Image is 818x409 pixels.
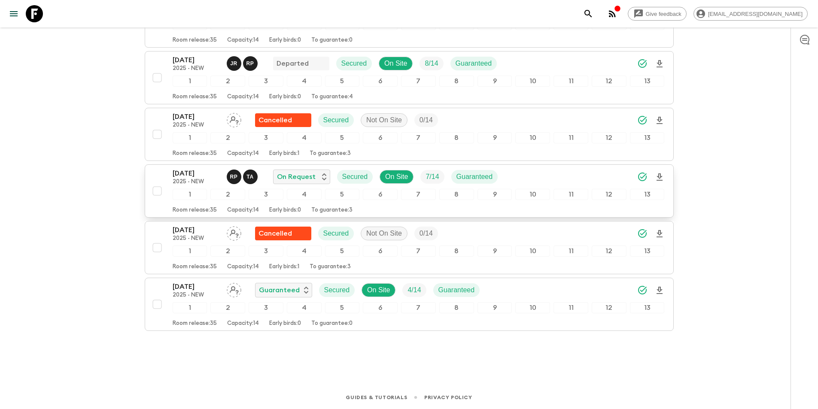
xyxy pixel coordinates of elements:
div: 11 [553,132,588,143]
p: To guarantee: 0 [311,320,353,327]
p: Secured [341,58,367,69]
div: 9 [477,189,512,200]
p: On Site [384,58,407,69]
span: Assign pack leader [227,229,241,236]
p: [DATE] [173,55,220,65]
p: [DATE] [173,225,220,235]
div: 7 [401,302,436,313]
p: 2025 - NEW [173,179,220,185]
div: 5 [325,189,360,200]
p: Room release: 35 [173,37,217,44]
div: 10 [515,76,550,87]
div: Not On Site [361,227,407,240]
div: On Site [380,170,414,184]
p: To guarantee: 3 [311,207,353,214]
div: 8 [439,302,474,313]
div: 10 [515,245,550,257]
p: Secured [342,172,368,182]
div: 11 [553,245,588,257]
a: Privacy Policy [424,393,472,402]
p: Departed [277,58,309,69]
span: Johan Roslan, Roy Phang [227,59,259,66]
button: [DATE]2025 - NEWRoy Phang, Tiyon Anak JunaOn RequestSecuredOn SiteTrip FillGuaranteed123456789101... [145,164,674,218]
p: 7 / 14 [426,172,439,182]
svg: Synced Successfully [637,58,648,69]
div: 10 [515,302,550,313]
button: search adventures [580,5,597,22]
div: 3 [249,76,283,87]
div: Trip Fill [420,170,444,184]
svg: Synced Successfully [637,285,648,295]
div: 1 [173,76,207,87]
svg: Synced Successfully [637,115,648,125]
p: Guaranteed [438,285,475,295]
div: 1 [173,302,207,313]
div: 2 [210,189,245,200]
div: 9 [477,76,512,87]
svg: Download Onboarding [654,172,665,182]
p: Guaranteed [259,285,300,295]
p: 0 / 14 [420,228,433,239]
div: 13 [630,76,665,87]
div: 11 [553,189,588,200]
div: 2 [210,76,245,87]
button: [DATE]2025 - NEWAssign pack leaderFlash Pack cancellationSecuredNot On SiteTrip Fill1234567891011... [145,108,674,161]
div: Secured [337,170,373,184]
div: 6 [363,302,398,313]
div: 7 [401,189,436,200]
p: 0 / 14 [420,115,433,125]
div: 7 [401,132,436,143]
div: 4 [287,132,322,143]
div: 12 [592,189,626,200]
div: 8 [439,76,474,87]
p: [DATE] [173,168,220,179]
p: Capacity: 14 [227,37,259,44]
div: Trip Fill [402,283,426,297]
svg: Download Onboarding [654,115,665,126]
p: Capacity: 14 [227,320,259,327]
p: To guarantee: 3 [310,264,351,270]
div: 5 [325,245,360,257]
div: 6 [363,132,398,143]
button: [DATE]2025 - NEWAssign pack leaderFlash Pack cancellationSecuredNot On SiteTrip Fill1234567891011... [145,221,674,274]
div: Secured [318,113,354,127]
div: 7 [401,76,436,87]
div: 6 [363,76,398,87]
a: Give feedback [628,7,687,21]
p: 2025 - NEW [173,292,220,299]
div: 3 [249,245,283,257]
span: [EMAIL_ADDRESS][DOMAIN_NAME] [703,11,807,17]
div: Secured [336,57,372,70]
button: [DATE]2025 - NEWAssign pack leaderGuaranteedSecuredOn SiteTrip FillGuaranteed12345678910111213Roo... [145,278,674,331]
p: Room release: 35 [173,150,217,157]
div: 1 [173,132,207,143]
div: 2 [210,302,245,313]
button: menu [5,5,22,22]
svg: Download Onboarding [654,285,665,296]
div: Trip Fill [414,227,438,240]
div: 10 [515,132,550,143]
p: Guaranteed [456,58,492,69]
div: 13 [630,302,665,313]
div: 3 [249,302,283,313]
p: To guarantee: 4 [311,94,353,100]
div: 12 [592,132,626,143]
p: Room release: 35 [173,94,217,100]
p: 4 / 14 [407,285,421,295]
span: Roy Phang, Tiyon Anak Juna [227,172,259,179]
p: Early birds: 1 [269,150,299,157]
p: Secured [324,285,350,295]
div: 4 [287,189,322,200]
p: 8 / 14 [425,58,438,69]
a: Guides & Tutorials [346,393,407,402]
p: Not On Site [366,115,402,125]
div: 10 [515,189,550,200]
div: 11 [553,302,588,313]
span: Assign pack leader [227,115,241,122]
p: Cancelled [258,228,292,239]
div: 11 [553,76,588,87]
div: 5 [325,76,360,87]
p: Cancelled [258,115,292,125]
p: On Site [367,285,390,295]
div: 3 [249,189,283,200]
